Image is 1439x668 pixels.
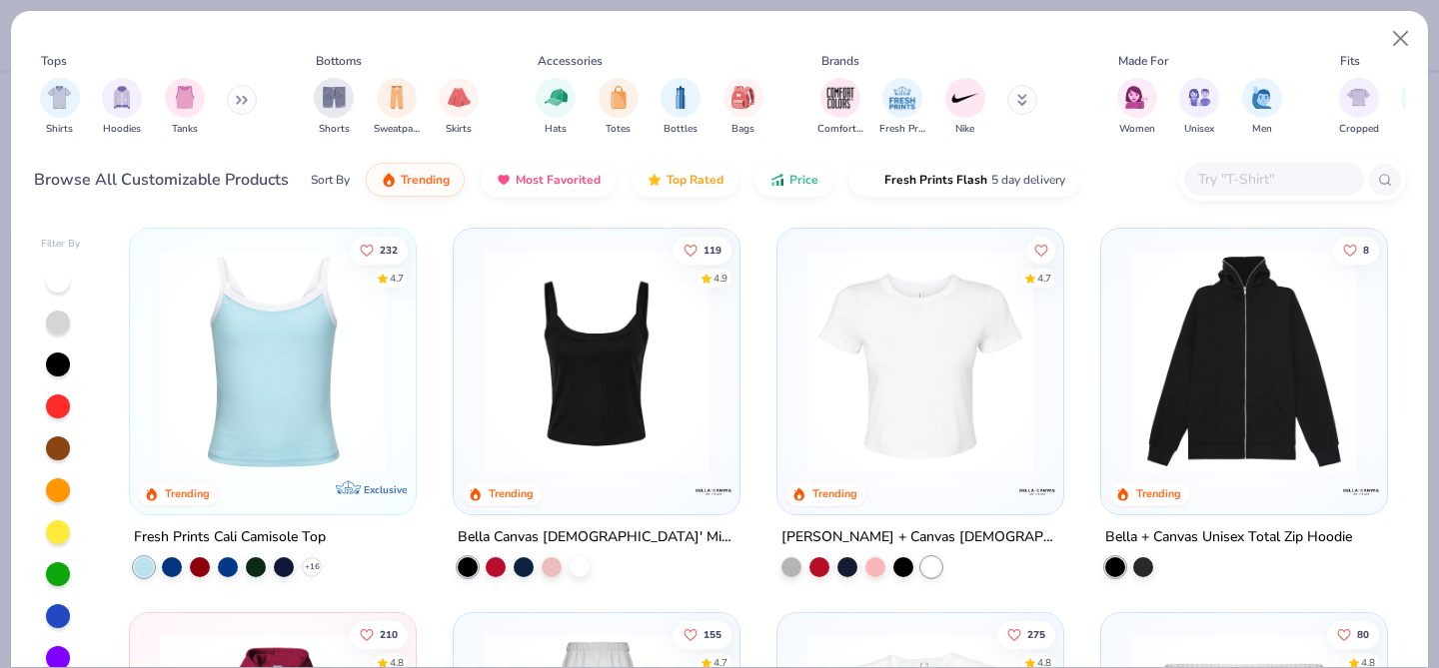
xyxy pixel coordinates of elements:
[40,78,80,137] div: filter for Shirts
[536,78,576,137] div: filter for Hats
[1117,78,1157,137] div: filter for Women
[661,78,701,137] div: filter for Bottles
[102,78,142,137] div: filter for Hoodies
[481,163,616,197] button: Most Favorited
[1382,20,1420,58] button: Close
[1027,236,1055,264] button: Like
[1125,86,1148,109] img: Women Image
[545,122,567,137] span: Hats
[950,83,980,113] img: Nike Image
[102,78,142,137] button: filter button
[174,86,196,109] img: Tanks Image
[366,163,465,197] button: Trending
[34,168,289,192] div: Browse All Customizable Products
[731,86,753,109] img: Bags Image
[797,249,1043,474] img: 9bcda26d-8be6-4695-857b-9adbb08e2692
[448,86,471,109] img: Skirts Image
[704,629,721,639] span: 155
[439,78,479,137] div: filter for Skirts
[46,122,73,137] span: Shirts
[1179,78,1219,137] div: filter for Unisex
[608,86,630,109] img: Totes Image
[351,620,409,648] button: Like
[1347,86,1370,109] img: Cropped Image
[1119,122,1155,137] span: Women
[1339,122,1379,137] span: Cropped
[825,83,855,113] img: Comfort Colors Image
[323,86,346,109] img: Shorts Image
[884,172,987,188] span: Fresh Prints Flash
[1339,78,1379,137] button: filter button
[374,122,420,137] span: Sweatpants
[516,172,601,188] span: Most Favorited
[381,629,399,639] span: 210
[704,245,721,255] span: 119
[458,524,735,549] div: Bella Canvas [DEMOGRAPHIC_DATA]' Micro Ribbed Scoop Tank
[41,52,67,70] div: Tops
[674,620,731,648] button: Like
[694,470,733,510] img: Bella + Canvas logo
[545,86,568,109] img: Hats Image
[150,249,396,474] img: a25d9891-da96-49f3-a35e-76288174bf3a
[319,122,350,137] span: Shorts
[381,172,397,188] img: trending.gif
[172,122,198,137] span: Tanks
[667,172,723,188] span: Top Rated
[386,86,408,109] img: Sweatpants Image
[661,78,701,137] button: filter button
[1333,236,1379,264] button: Like
[1042,249,1288,474] img: 28425ec1-0436-412d-a053-7d6557a5cd09
[817,78,863,137] button: filter button
[446,122,472,137] span: Skirts
[474,249,719,474] img: 8af284bf-0d00-45ea-9003-ce4b9a3194ad
[997,620,1055,648] button: Like
[1252,122,1272,137] span: Men
[664,122,698,137] span: Bottles
[41,237,81,252] div: Filter By
[536,78,576,137] button: filter button
[305,560,320,572] span: + 16
[821,52,859,70] div: Brands
[674,236,731,264] button: Like
[754,163,833,197] button: Price
[1340,52,1360,70] div: Fits
[1357,629,1369,639] span: 80
[351,236,409,264] button: Like
[1196,168,1350,191] input: Try "T-Shirt"
[1327,620,1379,648] button: Like
[165,78,205,137] button: filter button
[864,172,880,188] img: flash.gif
[1242,78,1282,137] button: filter button
[1340,470,1380,510] img: Bella + Canvas logo
[731,122,754,137] span: Bags
[714,271,727,286] div: 4.9
[314,78,354,137] div: filter for Shorts
[391,271,405,286] div: 4.7
[40,78,80,137] button: filter button
[781,524,1059,549] div: [PERSON_NAME] + Canvas [DEMOGRAPHIC_DATA]' Micro Ribbed Baby Tee
[1363,245,1369,255] span: 8
[1037,271,1051,286] div: 4.7
[111,86,133,109] img: Hoodies Image
[134,524,326,549] div: Fresh Prints Cali Camisole Top
[723,78,763,137] button: filter button
[606,122,631,137] span: Totes
[723,78,763,137] div: filter for Bags
[1339,78,1379,137] div: filter for Cropped
[311,171,350,189] div: Sort By
[817,122,863,137] span: Comfort Colors
[538,52,603,70] div: Accessories
[1184,122,1214,137] span: Unisex
[945,78,985,137] button: filter button
[1242,78,1282,137] div: filter for Men
[879,78,925,137] button: filter button
[48,86,71,109] img: Shirts Image
[879,78,925,137] div: filter for Fresh Prints
[1188,86,1211,109] img: Unisex Image
[1027,629,1045,639] span: 275
[1105,524,1352,549] div: Bella + Canvas Unisex Total Zip Hoodie
[599,78,639,137] button: filter button
[314,78,354,137] button: filter button
[632,163,738,197] button: Top Rated
[1121,249,1367,474] img: b1a53f37-890a-4b9a-8962-a1b7c70e022e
